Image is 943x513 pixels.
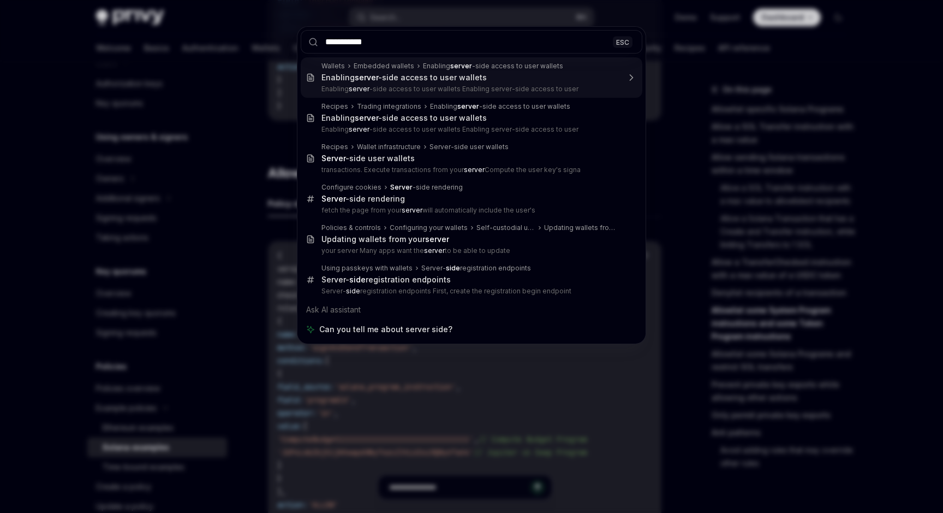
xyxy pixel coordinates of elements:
div: Wallet infrastructure [357,143,421,151]
span: Can you tell me about server side? [319,324,452,335]
div: Updating wallets from your [321,234,449,244]
div: -side rendering [321,194,405,204]
b: Server [321,154,345,163]
b: server [355,113,378,122]
div: Server- registration endpoints [321,275,451,285]
div: Server- registration endpoints [421,264,531,273]
b: server [349,125,369,133]
div: -side rendering [390,183,463,192]
p: Enabling -side access to user wallets Enabling server-side access to user [321,85,619,93]
p: your server Many apps want the to be able to update [321,246,619,255]
b: server [402,206,422,214]
b: server [425,234,449,244]
b: side [346,287,360,295]
p: Enabling -side access to user wallets Enabling server-side access to user [321,125,619,134]
b: Server [390,183,413,191]
p: Server- registration endpoints First, create the registration begin endpoint [321,287,619,296]
b: side [349,275,366,284]
div: Using passkeys with wallets [321,264,413,273]
p: transactions. Execute transactions from your Compute the user key's signa [321,166,619,174]
b: side [446,264,460,272]
div: Configuring your wallets [390,223,468,232]
b: server [355,73,378,82]
b: Server [321,194,345,203]
div: Trading integrations [357,102,421,111]
b: server [424,246,445,255]
b: server [457,102,479,110]
div: Enabling -side access to user wallets [321,73,487,82]
div: Updating wallets from your server [544,223,619,232]
div: ESC [613,36,632,48]
div: -side user wallets [321,154,415,163]
div: Configure cookies [321,183,381,192]
div: Enabling -side access to user wallets [321,113,487,123]
b: server [464,166,485,174]
p: fetch the page from your will automatically include the user's [321,206,619,215]
b: server [349,85,369,93]
div: Enabling -side access to user wallets [423,62,563,70]
div: Embedded wallets [354,62,414,70]
b: server [450,62,472,70]
div: Policies & controls [321,223,381,232]
div: Wallets [321,62,345,70]
div: Server-side user wallets [429,143,509,151]
div: Recipes [321,143,348,151]
div: Self-custodial user wallets [476,223,535,232]
div: Enabling -side access to user wallets [430,102,570,111]
div: Ask AI assistant [301,300,642,320]
div: Recipes [321,102,348,111]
